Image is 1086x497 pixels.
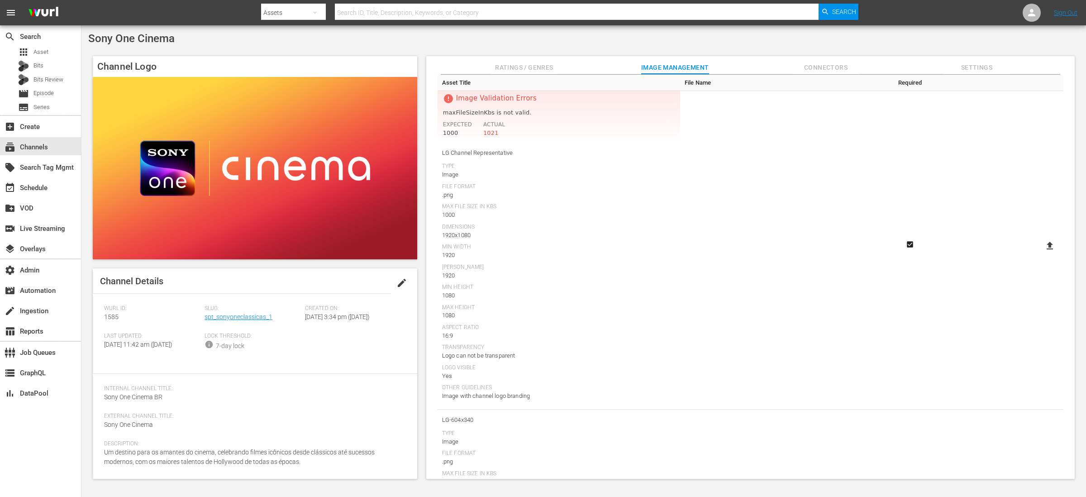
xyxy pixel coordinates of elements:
[1054,9,1077,16] a: Sign Out
[33,75,63,84] span: Bits Review
[442,414,676,426] span: LG-604x340
[104,413,401,420] span: External Channel Title:
[305,305,401,312] span: Created On:
[442,311,676,320] div: 1080
[5,388,15,399] span: DataPool
[5,142,15,153] span: Channels
[33,89,54,98] span: Episode
[442,324,676,331] div: Aspect Ratio
[5,347,15,358] span: Job Queues
[442,437,676,446] div: Image
[442,470,676,478] div: Max File Size In Kbs
[88,32,175,45] span: Sony One Cinema
[442,364,676,372] div: Logo Visible
[18,61,29,72] div: Bits
[205,305,300,312] span: Slug:
[104,449,375,465] span: Um destino para os amantes do cinema, celebrando filmes icônicos desde clássicos até sucessos mod...
[5,7,16,18] span: menu
[391,272,413,294] button: edit
[5,162,15,173] span: Search Tag Mgmt
[680,75,885,91] th: File Name
[442,304,676,311] div: Max Height
[442,430,676,437] div: Type
[442,457,676,466] div: .png
[442,351,676,360] div: Logo can not be transparent
[104,313,119,320] span: 1585
[5,285,15,296] span: Automation
[104,385,401,392] span: Internal Channel Title:
[104,305,200,312] span: Wurl ID:
[5,265,15,276] span: Admin
[5,368,15,378] span: GraphQL
[396,277,407,288] span: edit
[33,61,43,70] span: Bits
[442,170,676,179] div: Image
[442,384,676,392] div: Other Guidelines
[18,102,29,113] span: Series
[305,313,370,320] span: [DATE] 3:34 pm ([DATE])
[438,75,680,91] th: Asset Title
[442,344,676,351] div: Transparency
[943,62,1010,73] span: Settings
[490,62,558,73] span: Ratings / Genres
[442,210,676,220] div: 1000
[905,240,915,248] svg: Required
[104,341,172,348] span: [DATE] 11:42 am ([DATE])
[443,109,675,117] div: maxFileSizeInKbs is not valid.
[442,331,676,340] div: 16:9
[5,306,15,316] span: Ingestion
[216,341,244,351] div: 7-day lock
[205,340,214,349] span: info
[442,478,676,487] div: 1000
[483,129,505,138] div: 1021
[442,231,676,240] div: 1920x1080
[443,129,472,138] div: 1000
[442,264,676,271] div: [PERSON_NAME]
[5,244,15,254] span: layers
[104,440,401,448] span: Description:
[18,88,29,99] span: Episode
[5,31,15,42] span: Search
[792,62,860,73] span: Connectors
[442,183,676,191] div: File Format
[442,224,676,231] div: Dimensions
[442,147,676,159] span: LG Channel Representative
[442,251,676,260] div: 1920
[5,326,15,337] span: Reports
[104,333,200,340] span: Last Updated:
[93,77,417,259] img: Sony One Cinema
[33,103,50,112] span: Series
[5,223,15,234] span: Live Streaming
[832,4,856,20] span: Search
[104,421,153,428] span: Sony One Cinema
[442,191,676,200] div: .png
[93,56,417,77] h4: Channel Logo
[442,372,676,381] div: Yes
[456,94,537,103] div: Image Validation Errors
[205,313,272,320] a: spt_sonyoneclassicas_1
[33,48,48,57] span: Asset
[442,271,676,280] div: 1920
[5,203,15,214] span: VOD
[443,120,472,129] div: Expected
[104,393,162,401] span: Sony One Cinema BR
[442,203,676,210] div: Max File Size In Kbs
[100,276,163,287] span: Channel Details
[442,450,676,457] div: File Format
[442,392,676,401] div: Image with channel logo branding
[819,4,858,20] button: Search
[483,120,505,129] div: Actual
[22,2,65,24] img: ans4CAIJ8jUAAAAAAAAAAAAAAAAAAAAAAAAgQb4GAAAAAAAAAAAAAAAAAAAAAAAAJMjXAAAAAAAAAAAAAAAAAAAAAAAAgAT5G...
[442,163,676,170] div: Type
[205,333,300,340] span: Lock Threshold:
[5,182,15,193] span: Schedule
[641,62,709,73] span: Image Management
[442,284,676,291] div: Min Height
[18,47,29,57] span: Asset
[18,74,29,85] div: Bits Review
[5,121,15,132] span: add_box
[442,244,676,251] div: Min Width
[443,93,454,104] span: error
[885,75,936,91] th: Required
[442,291,676,300] div: 1080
